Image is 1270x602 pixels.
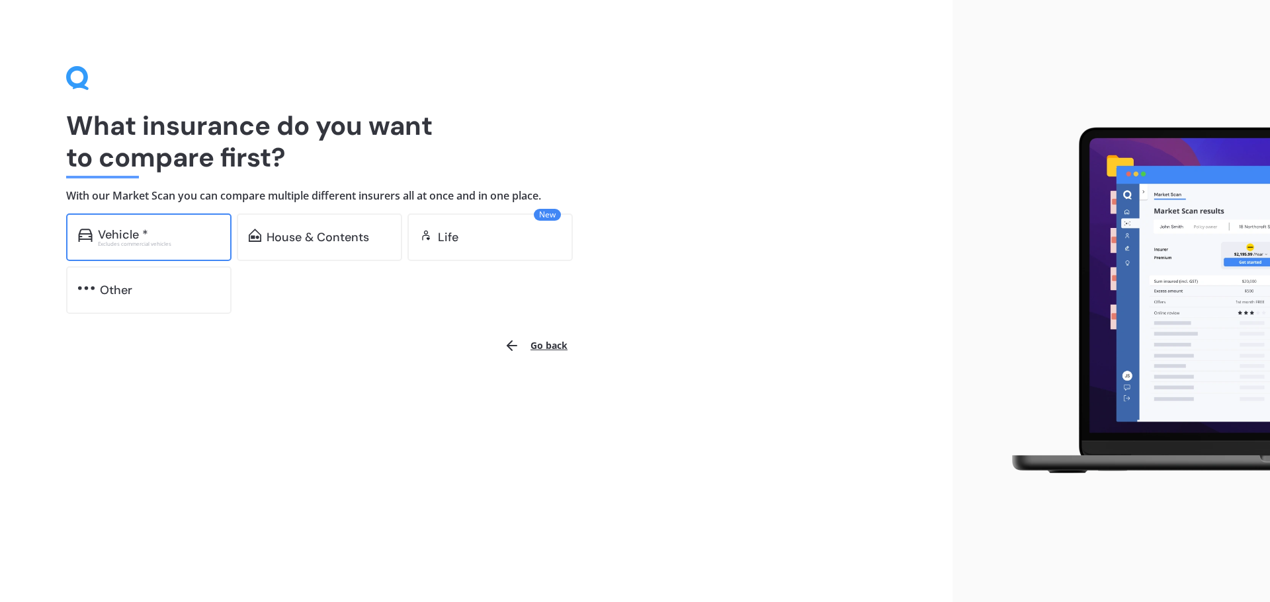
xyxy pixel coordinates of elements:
[419,229,433,242] img: life.f720d6a2d7cdcd3ad642.svg
[78,282,95,295] img: other.81dba5aafe580aa69f38.svg
[78,229,93,242] img: car.f15378c7a67c060ca3f3.svg
[993,120,1270,483] img: laptop.webp
[438,231,458,244] div: Life
[66,189,886,203] h4: With our Market Scan you can compare multiple different insurers all at once and in one place.
[534,209,561,221] span: New
[66,110,886,173] h1: What insurance do you want to compare first?
[249,229,261,242] img: home-and-contents.b802091223b8502ef2dd.svg
[496,330,575,361] button: Go back
[98,241,220,246] div: Excludes commercial vehicles
[98,228,148,241] div: Vehicle *
[100,283,132,297] div: Other
[267,231,369,244] div: House & Contents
